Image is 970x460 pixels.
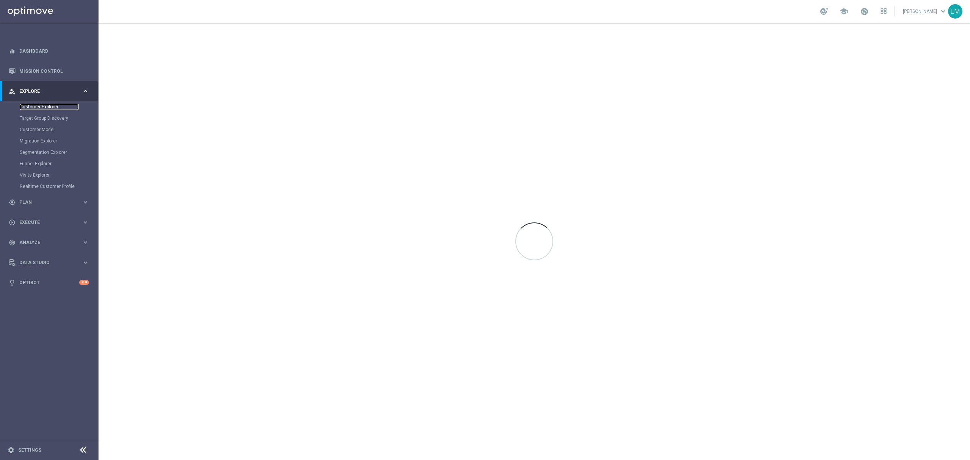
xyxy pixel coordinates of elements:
[9,41,89,61] div: Dashboard
[20,158,98,169] div: Funnel Explorer
[20,169,98,181] div: Visits Explorer
[19,89,82,94] span: Explore
[9,199,82,206] div: Plan
[9,88,82,95] div: Explore
[9,61,89,81] div: Mission Control
[20,181,98,192] div: Realtime Customer Profile
[20,101,98,113] div: Customer Explorer
[20,149,79,155] a: Segmentation Explorer
[948,4,962,19] div: LM
[939,7,947,16] span: keyboard_arrow_down
[82,219,89,226] i: keyboard_arrow_right
[9,272,89,293] div: Optibot
[9,88,16,95] i: person_search
[82,239,89,246] i: keyboard_arrow_right
[9,279,16,286] i: lightbulb
[20,161,79,167] a: Funnel Explorer
[8,199,89,205] button: gps_fixed Plan keyboard_arrow_right
[20,135,98,147] div: Migration Explorer
[20,115,79,121] a: Target Group Discovery
[9,239,16,246] i: track_changes
[20,183,79,189] a: Realtime Customer Profile
[9,219,16,226] i: play_circle_outline
[9,48,16,55] i: equalizer
[8,88,89,94] button: person_search Explore keyboard_arrow_right
[8,68,89,74] button: Mission Control
[79,280,89,285] div: +10
[20,124,98,135] div: Customer Model
[902,6,948,17] a: [PERSON_NAME]keyboard_arrow_down
[8,48,89,54] button: equalizer Dashboard
[19,41,89,61] a: Dashboard
[20,104,79,110] a: Customer Explorer
[20,127,79,133] a: Customer Model
[18,448,41,452] a: Settings
[19,272,79,293] a: Optibot
[8,260,89,266] button: Data Studio keyboard_arrow_right
[8,219,89,225] button: play_circle_outline Execute keyboard_arrow_right
[8,447,14,454] i: settings
[9,219,82,226] div: Execute
[82,199,89,206] i: keyboard_arrow_right
[82,259,89,266] i: keyboard_arrow_right
[19,200,82,205] span: Plan
[8,280,89,286] button: lightbulb Optibot +10
[9,239,82,246] div: Analyze
[20,138,79,144] a: Migration Explorer
[8,239,89,246] button: track_changes Analyze keyboard_arrow_right
[9,199,16,206] i: gps_fixed
[82,88,89,95] i: keyboard_arrow_right
[19,240,82,245] span: Analyze
[20,113,98,124] div: Target Group Discovery
[20,172,79,178] a: Visits Explorer
[20,147,98,158] div: Segmentation Explorer
[9,259,82,266] div: Data Studio
[19,61,89,81] a: Mission Control
[19,220,82,225] span: Execute
[840,7,848,16] span: school
[19,260,82,265] span: Data Studio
